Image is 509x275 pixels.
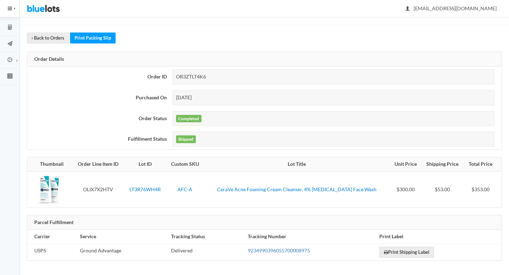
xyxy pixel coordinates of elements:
[464,171,502,207] td: $353.00
[70,33,116,43] a: Print Packing Slip
[27,157,72,171] th: Thumbnail
[464,157,502,171] th: Total Price
[379,247,434,258] a: Print Shipping Label
[376,230,502,244] th: Print Label
[172,90,495,105] div: [DATE]
[27,244,77,261] td: USPS
[168,230,245,244] th: Tracking Status
[248,247,310,253] a: 9234990396055700008975
[72,157,124,171] th: Order Line Item ID
[421,171,464,207] td: $53.00
[421,157,464,171] th: Shipping Price
[168,244,245,261] td: Delivered
[27,215,502,230] div: Parcel Fulfillment
[177,186,192,192] a: AFC-A
[77,230,168,244] th: Service
[406,5,497,11] span: [EMAIL_ADDRESS][DOMAIN_NAME]
[27,33,69,43] a: ‹ Back to Orders
[27,108,170,129] th: Order Status
[72,171,124,207] td: OLIX7X2HTV
[176,135,196,143] label: Shipped
[124,157,166,171] th: Lot ID
[172,69,495,84] div: OR3ZTLT4K6
[129,186,161,192] a: LT3R76WH4R
[166,157,204,171] th: Custom SKU
[404,6,411,12] ion-icon: person
[27,129,170,150] th: Fulfillment Status
[27,66,170,87] th: Order ID
[27,87,170,108] th: Purchased On
[77,244,168,261] td: Ground Advantage
[27,52,502,67] div: Order Details
[217,186,376,192] a: CeraVe Acne Foaming Cream Cleanser, 4% [MEDICAL_DATA] Face Wash
[390,157,421,171] th: Unit Price
[176,115,201,123] label: Completed
[245,230,376,244] th: Tracking Number
[27,230,77,244] th: Carrier
[390,171,421,207] td: $300.00
[204,157,390,171] th: Lot Title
